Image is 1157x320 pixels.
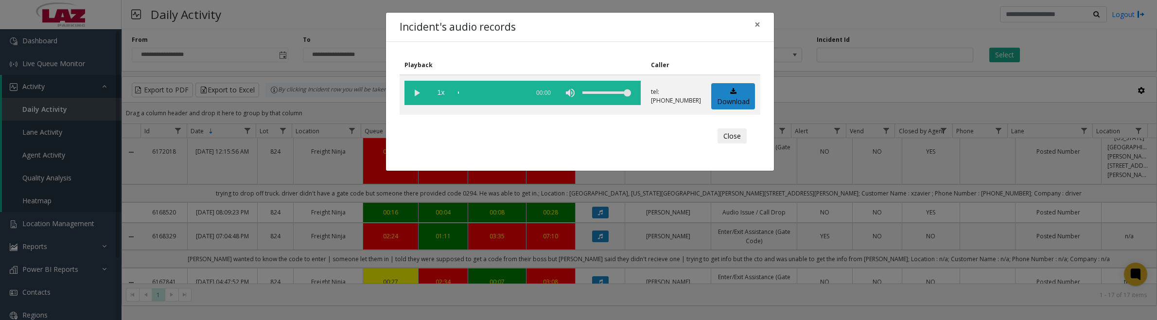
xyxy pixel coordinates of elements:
p: tel:[PHONE_NUMBER] [651,88,701,105]
span: playback speed button [429,81,453,105]
button: Close [718,128,747,144]
h4: Incident's audio records [400,19,516,35]
a: Download [711,83,755,110]
button: Close [748,13,767,36]
div: volume level [582,81,631,105]
span: × [754,18,760,31]
div: scrub bar [458,81,524,105]
th: Caller [646,55,706,75]
th: Playback [400,55,646,75]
